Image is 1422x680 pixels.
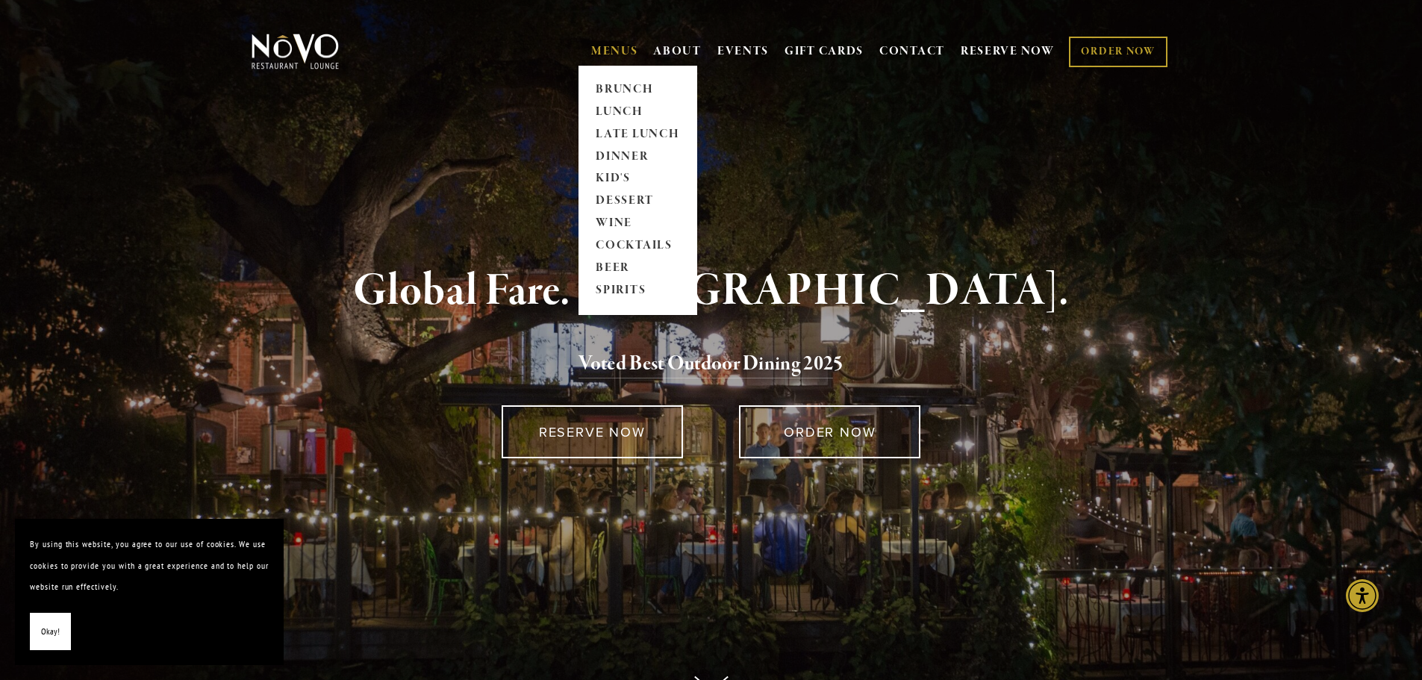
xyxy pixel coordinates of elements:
a: LATE LUNCH [591,123,685,146]
a: SPIRITS [591,280,685,302]
a: COCKTAILS [591,235,685,258]
section: Cookie banner [15,519,284,665]
a: ORDER NOW [1069,37,1167,67]
a: ORDER NOW [739,405,920,458]
a: KID'S [591,168,685,190]
a: DINNER [591,146,685,168]
a: EVENTS [717,44,769,59]
img: Novo Restaurant &amp; Lounge [249,33,342,70]
a: LUNCH [591,101,685,123]
a: BRUNCH [591,78,685,101]
a: CONTACT [879,37,945,66]
span: Okay! [41,621,60,643]
strong: Global Fare. [GEOGRAPHIC_DATA]. [353,263,1069,319]
a: RESERVE NOW [502,405,683,458]
a: WINE [591,213,685,235]
a: MENUS [591,44,638,59]
div: Accessibility Menu [1346,579,1379,612]
button: Okay! [30,613,71,651]
a: ABOUT [653,44,702,59]
a: RESERVE NOW [961,37,1055,66]
p: By using this website, you agree to our use of cookies. We use cookies to provide you with a grea... [30,534,269,598]
a: GIFT CARDS [785,37,864,66]
h2: 5 [276,349,1147,380]
a: Voted Best Outdoor Dining 202 [579,351,833,379]
a: BEER [591,258,685,280]
a: DESSERT [591,190,685,213]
